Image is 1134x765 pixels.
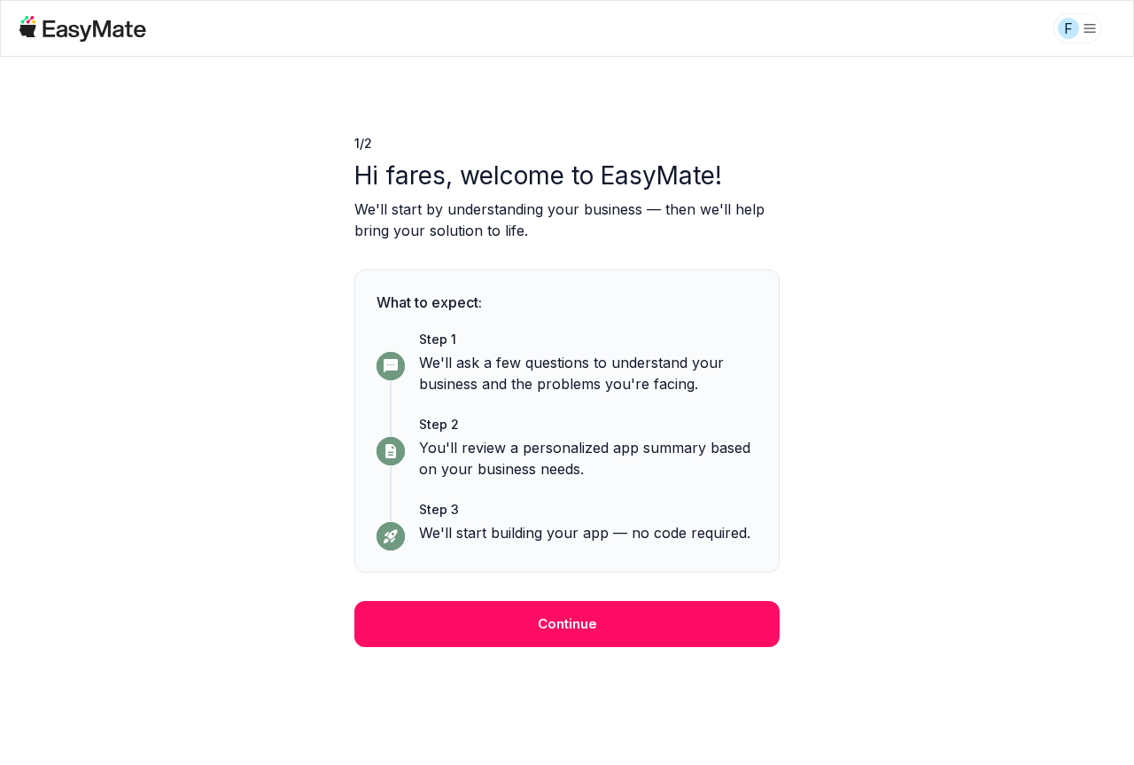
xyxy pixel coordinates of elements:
p: You'll review a personalized app summary based on your business needs. [419,437,757,480]
div: F [1058,18,1079,39]
p: Step 3 [419,501,757,519]
p: What to expect: [377,292,757,313]
p: Step 2 [419,416,757,433]
p: Hi fares, welcome to EasyMate! [354,160,780,191]
p: We'll start building your app — no code required. [419,522,757,543]
p: We'll ask a few questions to understand your business and the problems you're facing. [419,352,757,394]
button: Continue [354,601,780,647]
p: Step 1 [419,331,757,348]
p: We'll start by understanding your business — then we'll help bring your solution to life. [354,199,780,241]
p: 1 / 2 [354,135,780,152]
